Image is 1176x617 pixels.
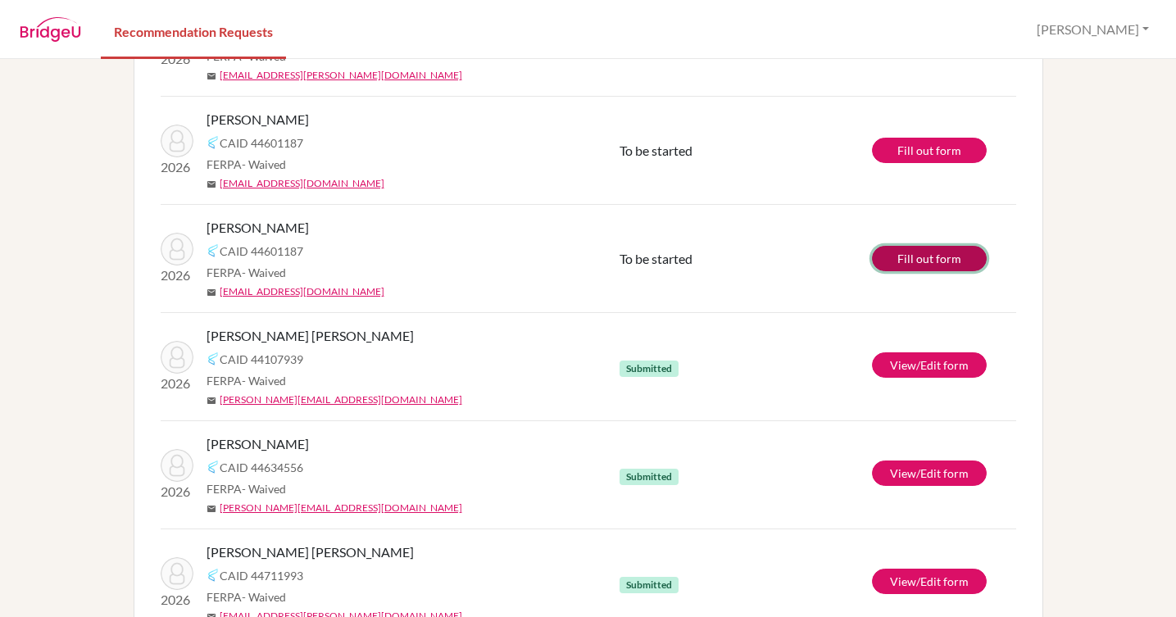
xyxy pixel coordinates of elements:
span: mail [207,396,216,406]
img: Common App logo [207,352,220,365]
a: View/Edit form [872,460,987,486]
img: Common App logo [207,460,220,474]
img: Pérez Manco, Dimitri [161,341,193,374]
span: - Waived [242,374,286,388]
img: Chaves Romero, Ignacio Jesus [161,557,193,590]
a: [EMAIL_ADDRESS][DOMAIN_NAME] [220,284,384,299]
span: To be started [620,143,692,158]
span: [PERSON_NAME] [207,434,309,454]
span: CAID 44601187 [220,243,303,260]
span: To be started [620,251,692,266]
p: 2026 [161,265,193,285]
span: [PERSON_NAME] [207,218,309,238]
a: View/Edit form [872,569,987,594]
p: 2026 [161,49,193,69]
a: [EMAIL_ADDRESS][DOMAIN_NAME] [220,176,384,191]
span: Submitted [620,469,679,485]
a: Fill out form [872,138,987,163]
span: FERPA [207,372,286,389]
span: CAID 44601187 [220,134,303,152]
span: mail [207,179,216,189]
img: Common App logo [207,136,220,149]
a: [PERSON_NAME][EMAIL_ADDRESS][DOMAIN_NAME] [220,501,462,515]
span: [PERSON_NAME] [207,110,309,129]
span: [PERSON_NAME] [PERSON_NAME] [207,326,414,346]
span: - Waived [242,265,286,279]
span: - Waived [242,590,286,604]
a: Recommendation Requests [101,2,286,59]
span: FERPA [207,264,286,281]
button: [PERSON_NAME] [1029,14,1156,45]
img: BridgeU logo [20,17,81,42]
span: FERPA [207,480,286,497]
span: FERPA [207,156,286,173]
img: Common App logo [207,244,220,257]
a: [PERSON_NAME][EMAIL_ADDRESS][DOMAIN_NAME] [220,392,462,407]
p: 2026 [161,482,193,501]
img: Carbajal, Angelica [161,125,193,157]
span: mail [207,288,216,297]
span: Submitted [620,577,679,593]
span: Submitted [620,361,679,377]
span: - Waived [242,482,286,496]
img: Common App logo [207,569,220,582]
p: 2026 [161,157,193,177]
a: View/Edit form [872,352,987,378]
span: CAID 44711993 [220,567,303,584]
a: [EMAIL_ADDRESS][PERSON_NAME][DOMAIN_NAME] [220,68,462,83]
img: Gómez, Antonio [161,449,193,482]
span: mail [207,71,216,81]
span: CAID 44107939 [220,351,303,368]
span: CAID 44634556 [220,459,303,476]
p: 2026 [161,374,193,393]
span: FERPA [207,588,286,606]
span: - Waived [242,157,286,171]
span: [PERSON_NAME] [PERSON_NAME] [207,542,414,562]
img: Carbajal, Angelica [161,233,193,265]
a: Fill out form [872,246,987,271]
span: mail [207,504,216,514]
p: 2026 [161,590,193,610]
